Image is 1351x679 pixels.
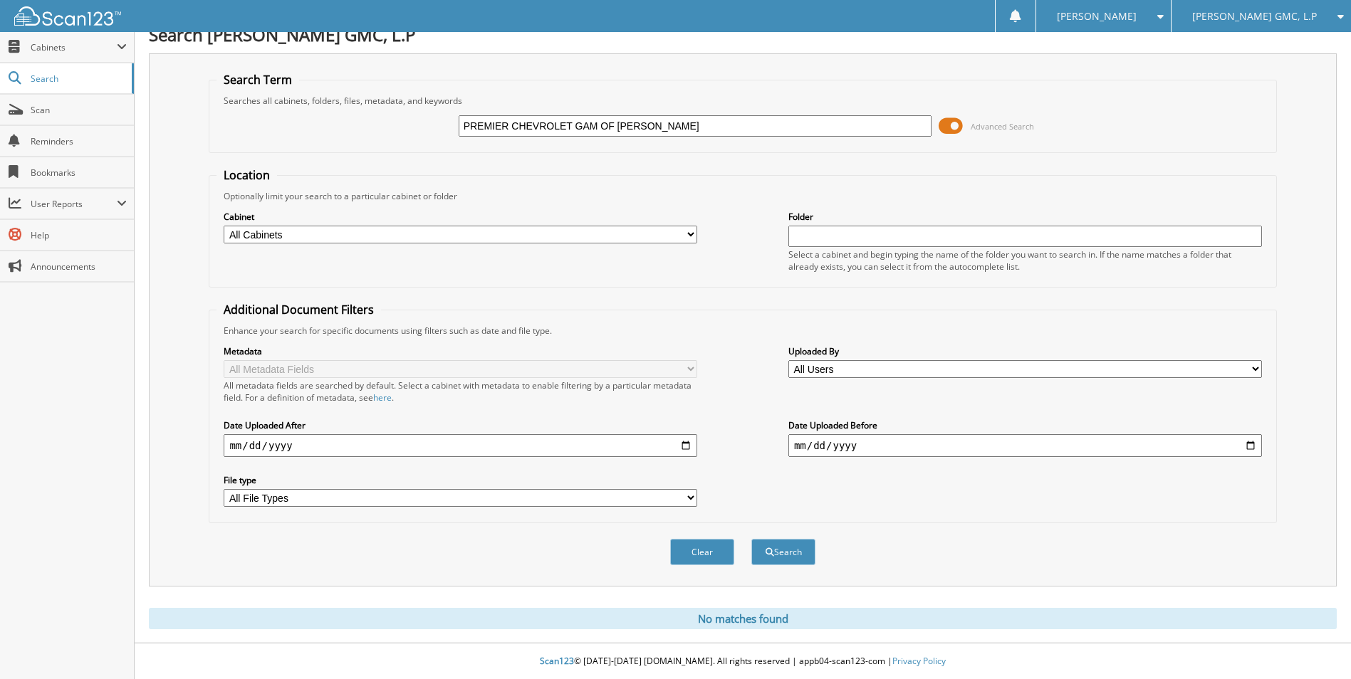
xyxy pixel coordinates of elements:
[31,73,125,85] span: Search
[971,121,1034,132] span: Advanced Search
[31,260,127,273] span: Announcements
[788,211,1262,223] label: Folder
[31,135,127,147] span: Reminders
[788,248,1262,273] div: Select a cabinet and begin typing the name of the folder you want to search in. If the name match...
[217,190,1268,202] div: Optionally limit your search to a particular cabinet or folder
[31,41,117,53] span: Cabinets
[224,474,697,486] label: File type
[31,229,127,241] span: Help
[14,6,121,26] img: scan123-logo-white.svg
[217,167,277,183] legend: Location
[540,655,574,667] span: Scan123
[224,379,697,404] div: All metadata fields are searched by default. Select a cabinet with metadata to enable filtering b...
[1192,12,1317,21] span: [PERSON_NAME] GMC, L.P
[788,419,1262,431] label: Date Uploaded Before
[217,95,1268,107] div: Searches all cabinets, folders, files, metadata, and keywords
[217,302,381,317] legend: Additional Document Filters
[892,655,946,667] a: Privacy Policy
[149,608,1337,629] div: No matches found
[217,325,1268,337] div: Enhance your search for specific documents using filters such as date and file type.
[224,434,697,457] input: start
[135,644,1351,679] div: © [DATE]-[DATE] [DOMAIN_NAME]. All rights reserved | appb04-scan123-com |
[224,211,697,223] label: Cabinet
[217,72,299,88] legend: Search Term
[373,391,392,404] a: here
[149,23,1337,46] h1: Search [PERSON_NAME] GMC, L.P
[224,345,697,357] label: Metadata
[31,167,127,179] span: Bookmarks
[788,345,1262,357] label: Uploaded By
[788,434,1262,457] input: end
[31,198,117,210] span: User Reports
[31,104,127,116] span: Scan
[751,539,815,565] button: Search
[1057,12,1137,21] span: [PERSON_NAME]
[224,419,697,431] label: Date Uploaded After
[670,539,734,565] button: Clear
